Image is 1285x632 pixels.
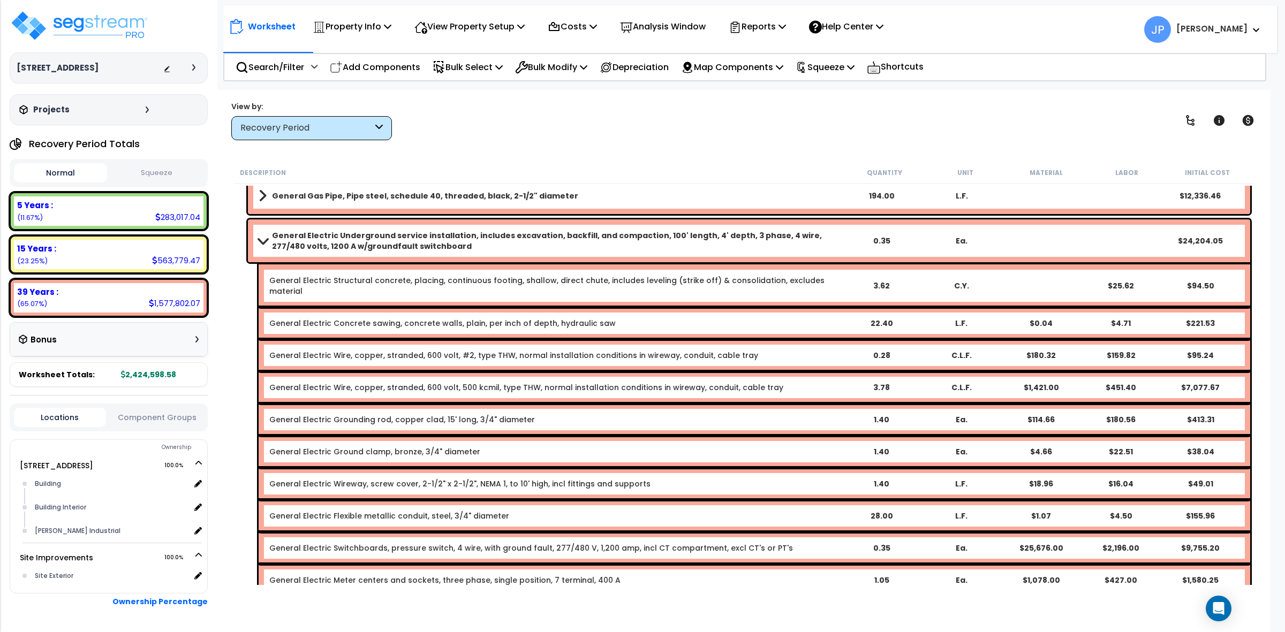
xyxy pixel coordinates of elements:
a: Site Improvements 100.0% [20,552,93,563]
small: Labor [1115,169,1138,177]
div: $25,676.00 [1002,543,1080,553]
div: $38.04 [1162,446,1239,457]
div: $49.01 [1162,478,1239,489]
p: Squeeze [796,60,855,74]
button: Normal [14,163,107,182]
a: Assembly Title [259,230,842,252]
div: $180.32 [1002,350,1080,361]
a: Assembly Item [269,318,616,329]
b: [PERSON_NAME] [1176,23,1248,34]
div: 1.05 [843,575,920,585]
div: C.L.F. [923,350,1000,361]
div: [PERSON_NAME] Industrial [32,524,190,537]
div: 563,779.47 [152,255,200,266]
div: $1,421.00 [1002,382,1080,393]
div: $155.96 [1162,511,1239,521]
div: $16.04 [1082,478,1160,489]
b: Ownership Percentage [112,596,208,607]
div: $1,580.25 [1162,575,1239,585]
a: Assembly Item [269,382,783,393]
a: [STREET_ADDRESS] 100.0% [20,460,93,471]
p: Help Center [809,19,883,34]
div: $4.50 [1082,511,1160,521]
div: $1.07 [1002,511,1080,521]
div: Ea. [923,446,1000,457]
div: $12,336.46 [1161,191,1239,201]
div: 194.00 [843,191,921,201]
b: 15 Years : [17,243,56,254]
small: Description [240,169,286,177]
h4: Recovery Period Totals [29,139,140,149]
button: Component Groups [111,412,203,423]
button: Locations [14,408,106,427]
a: Assembly Item [269,350,758,361]
p: Bulk Modify [515,60,587,74]
div: 28.00 [843,511,920,521]
p: Worksheet [248,19,296,34]
div: Depreciation [594,55,675,80]
span: JP [1144,16,1171,43]
p: Analysis Window [620,19,706,34]
div: 3.62 [843,280,920,291]
div: $1,078.00 [1002,575,1080,585]
div: $221.53 [1162,318,1239,329]
a: Assembly Title [259,188,842,203]
button: Squeeze [110,164,203,182]
div: 0.35 [843,543,920,553]
div: 1,577,802.07 [149,298,200,309]
div: Open Intercom Messenger [1206,596,1231,621]
div: C.Y. [923,280,1000,291]
div: $4.71 [1082,318,1160,329]
span: 100.0% [164,459,193,472]
p: Search/Filter [236,60,304,74]
div: 0.35 [843,235,921,246]
p: Map Components [681,60,783,74]
h3: Bonus [31,336,57,345]
div: $114.66 [1002,414,1080,425]
div: Ea. [923,543,1000,553]
p: Reports [729,19,786,34]
p: Bulk Select [433,60,503,74]
div: Recovery Period [240,122,373,134]
a: Assembly Item [269,414,535,425]
div: $18.96 [1002,478,1080,489]
div: L.F. [923,191,1001,201]
div: Ea. [923,235,1001,246]
div: Ea. [923,414,1000,425]
div: Building [32,477,190,490]
p: Shortcuts [867,59,924,75]
small: Initial Cost [1185,169,1230,177]
p: Costs [548,19,597,34]
p: View Property Setup [414,19,525,34]
div: 22.40 [843,318,920,329]
div: $24,204.05 [1161,235,1239,246]
small: Material [1030,169,1063,177]
div: $159.82 [1082,350,1160,361]
div: 1.40 [843,478,920,489]
div: $95.24 [1162,350,1239,361]
div: $94.50 [1162,280,1239,291]
div: $451.40 [1082,382,1160,393]
div: $22.51 [1082,446,1160,457]
div: Site Exterior [32,569,190,582]
h3: [STREET_ADDRESS] [17,63,99,73]
b: 5 Years : [17,200,53,211]
div: 1.40 [843,446,920,457]
small: (23.25%) [17,256,48,265]
div: $413.31 [1162,414,1239,425]
b: 39 Years : [17,286,58,298]
small: Quantity [867,169,902,177]
div: Building Interior [32,501,190,514]
div: $25.62 [1082,280,1160,291]
div: 0.28 [843,350,920,361]
small: (11.67%) [17,213,43,222]
div: $7,077.67 [1162,382,1239,393]
div: Shortcuts [861,54,929,80]
div: $180.56 [1082,414,1160,425]
div: Ownership [32,441,207,454]
a: Assembly Item [269,511,509,521]
b: General Gas Pipe, Pipe steel, schedule 40, threaded, black, 2-1/2" diameter [272,191,578,201]
div: C.L.F. [923,382,1000,393]
p: Depreciation [600,60,669,74]
div: $9,755.20 [1162,543,1239,553]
